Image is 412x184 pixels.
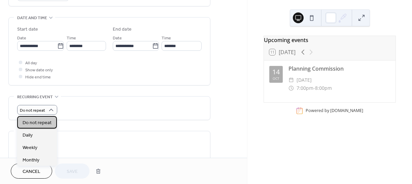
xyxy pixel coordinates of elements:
span: 8:00pm [315,84,332,92]
span: Daily [23,132,33,139]
span: All day [25,60,37,67]
span: Time [67,35,76,42]
span: Cancel [23,168,40,175]
span: Recurring event [17,94,53,101]
span: Monthly [23,157,39,164]
span: Date [17,35,26,42]
div: End date [113,26,132,33]
div: Powered by [306,108,363,114]
span: Weekly [23,144,37,151]
span: Do not repeat [20,107,45,114]
span: Date and time [17,14,47,22]
div: Planning Commission [288,65,390,73]
div: ​ [288,84,294,92]
button: Cancel [11,163,52,179]
span: Hide end time [25,74,51,81]
div: Upcoming events [264,36,396,44]
span: Show date only [25,67,53,74]
div: Oct [273,77,279,80]
span: 7:00pm [297,84,313,92]
div: 14 [272,69,280,75]
span: [DATE] [297,76,312,84]
div: Start date [17,26,38,33]
span: Time [162,35,171,42]
div: ​ [288,76,294,84]
span: Date [113,35,122,42]
span: - [313,84,315,92]
span: Do not repeat [23,119,52,126]
a: [DOMAIN_NAME] [330,108,363,114]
